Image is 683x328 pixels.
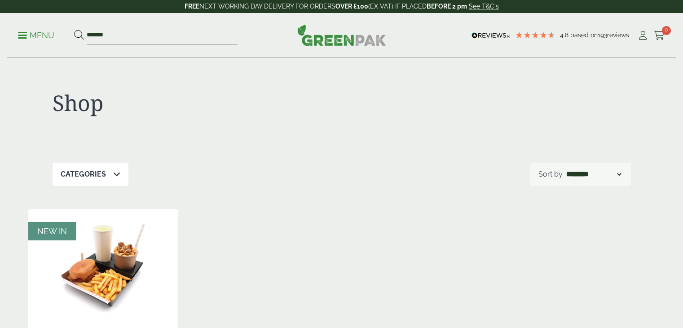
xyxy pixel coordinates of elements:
[607,31,629,39] span: reviews
[637,31,648,40] i: My Account
[53,90,342,116] h1: Shop
[654,31,665,40] i: Cart
[560,31,570,39] span: 4.8
[28,209,178,322] img: 5430083A Dual Purpose Festival meal Tray with food contents
[335,3,368,10] strong: OVER £100
[538,169,563,180] p: Sort by
[662,26,671,35] span: 0
[18,30,54,39] a: Menu
[654,29,665,42] a: 0
[297,24,386,46] img: GreenPak Supplies
[18,30,54,41] p: Menu
[469,3,499,10] a: See T&C's
[471,32,511,39] img: REVIEWS.io
[427,3,467,10] strong: BEFORE 2 pm
[185,3,199,10] strong: FREE
[515,31,555,39] div: 4.8 Stars
[598,31,607,39] span: 193
[61,169,106,180] p: Categories
[570,31,598,39] span: Based on
[564,169,623,180] select: Shop order
[37,226,67,236] span: NEW IN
